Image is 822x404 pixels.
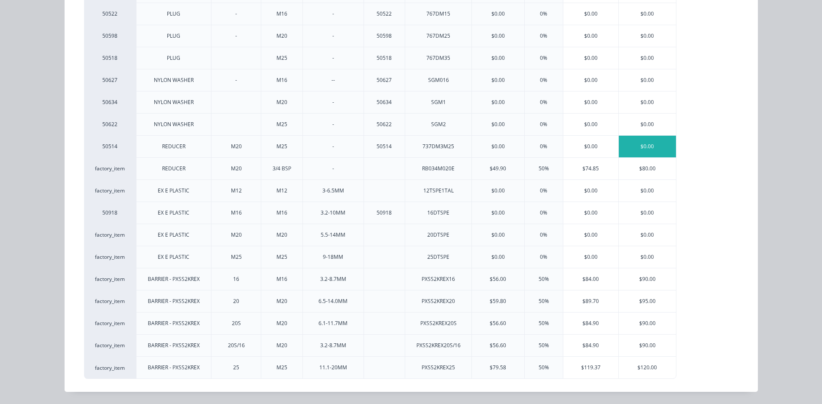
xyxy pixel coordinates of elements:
div: 0% [540,253,547,261]
div: M20 [276,297,287,305]
div: $0.00 [491,10,505,18]
div: NYLON WASHER [154,121,194,128]
div: -- [331,76,335,84]
div: 25 [233,364,239,371]
div: PLUG [167,10,180,18]
div: 767DM15 [426,10,450,18]
div: factory_item [84,157,136,179]
div: 50% [539,342,549,349]
div: $84.90 [563,313,618,334]
div: $56.00 [490,275,506,283]
div: M16 [276,209,287,217]
div: $0.00 [619,69,676,91]
div: 50% [539,364,549,371]
div: M16 [231,209,242,217]
div: 50622 [84,113,136,135]
div: PXSS2KREX20 [422,297,455,305]
div: 50522 [377,10,392,18]
div: 0% [540,32,547,40]
div: $80.00 [619,158,676,179]
div: 9-18MM [323,253,343,261]
div: 50514 [84,135,136,157]
div: 50598 [84,25,136,47]
div: $0.00 [619,180,676,202]
div: EX E PLASTIC [158,187,189,195]
div: M20 [276,98,287,106]
div: - [235,76,237,84]
div: $0.00 [491,253,505,261]
div: $0.00 [563,25,618,47]
div: $0.00 [491,187,505,195]
div: 50918 [84,202,136,224]
div: - [332,121,334,128]
div: $0.00 [563,47,618,69]
div: $0.00 [619,114,676,135]
div: M20 [276,319,287,327]
div: - [235,32,237,40]
div: $0.00 [619,202,676,224]
div: 737DM3M25 [422,143,454,150]
div: NYLON WASHER [154,98,194,106]
div: M20 [231,231,242,239]
div: $0.00 [491,76,505,84]
div: $89.70 [563,290,618,312]
div: factory_item [84,268,136,290]
div: 3.2-8.7MM [320,275,346,283]
div: $74.85 [563,158,618,179]
div: 50634 [377,98,392,106]
div: $0.00 [563,3,618,25]
div: BARRIER - PXSS2KREX [148,275,200,283]
div: M20 [276,32,287,40]
div: 25DTSPE [427,253,449,261]
div: 0% [540,121,547,128]
div: 50627 [377,76,392,84]
div: 0% [540,76,547,84]
div: $84.90 [563,335,618,356]
div: factory_item [84,356,136,379]
div: BARRIER - PXSS2KREX [148,297,200,305]
div: M20 [276,342,287,349]
div: M16 [276,10,287,18]
div: $0.00 [563,224,618,246]
div: 12TSPE1TAL [423,187,454,195]
div: - [332,98,334,106]
div: - [332,10,334,18]
div: PXSS2KREX20S/16 [416,342,461,349]
div: 16 [233,275,239,283]
div: 767DM25 [426,32,450,40]
div: 50518 [84,47,136,69]
div: EX E PLASTIC [158,231,189,239]
div: 0% [540,10,547,18]
div: M20 [276,231,287,239]
div: M20 [231,143,242,150]
div: 5.5-14MM [321,231,345,239]
div: 0% [540,187,547,195]
div: $90.00 [619,335,676,356]
div: $49.90 [490,165,506,173]
div: 50622 [377,121,392,128]
div: BARRIER - PXSS2KREX [148,319,200,327]
div: $0.00 [619,3,676,25]
div: 50627 [84,69,136,91]
div: M25 [276,54,287,62]
div: 50598 [377,32,392,40]
div: $0.00 [491,54,505,62]
div: $56.60 [490,342,506,349]
div: $0.00 [619,224,676,246]
div: M25 [276,143,287,150]
div: - [332,165,334,173]
div: - [332,143,334,150]
div: 0% [540,54,547,62]
div: 50514 [377,143,392,150]
div: $0.00 [619,47,676,69]
div: $0.00 [563,69,618,91]
div: 50522 [84,3,136,25]
div: PLUG [167,54,180,62]
div: 6.5-14.0MM [318,297,348,305]
div: 50% [539,275,549,283]
div: $0.00 [563,136,618,157]
div: M25 [276,364,287,371]
div: $0.00 [619,136,676,157]
div: 767DM35 [426,54,450,62]
div: $0.00 [563,180,618,202]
